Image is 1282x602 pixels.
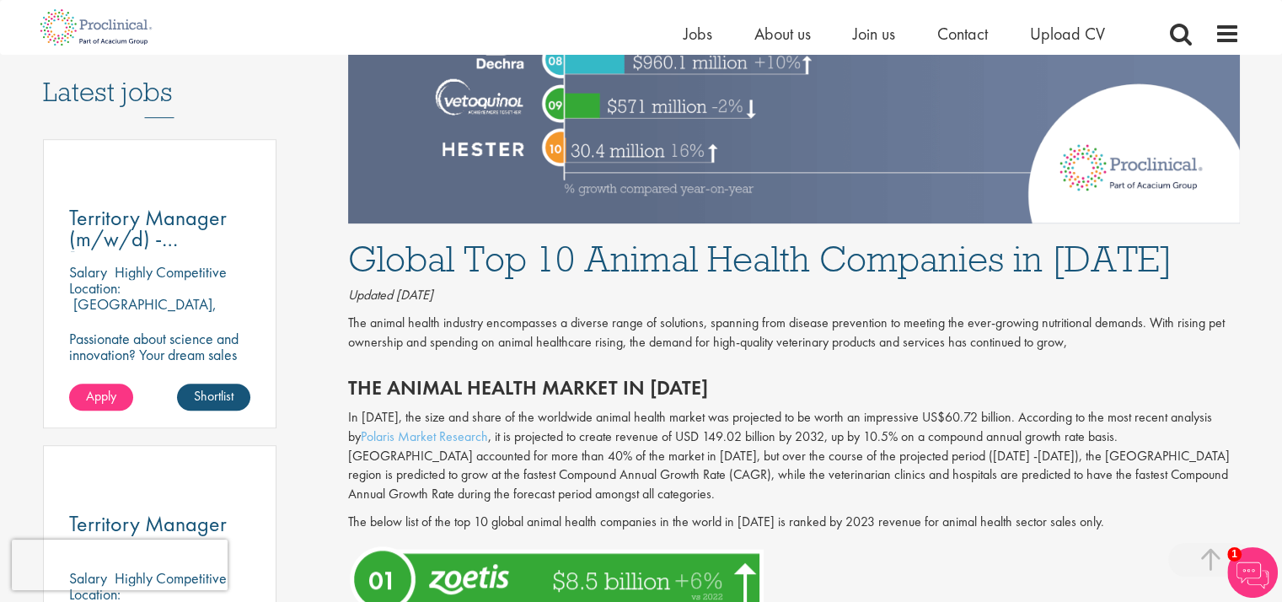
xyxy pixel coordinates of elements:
span: Salary [69,262,107,282]
p: The animal health industry encompasses a diverse range of solutions, spanning from disease preven... [348,314,1240,352]
a: About us [754,23,811,45]
a: Join us [853,23,895,45]
h3: Latest jobs [43,35,277,118]
span: Apply [86,387,116,405]
p: [GEOGRAPHIC_DATA], [GEOGRAPHIC_DATA] [69,294,217,330]
p: The below list of the top 10 global animal health companies in the world in [DATE] is ranked by 2... [348,513,1240,532]
a: Polaris Market Research [361,427,488,445]
p: In [DATE], the size and share of the worldwide animal health market was projected to be worth an ... [348,408,1240,504]
h1: Global Top 10 Animal Health Companies in [DATE] [348,240,1240,277]
iframe: reCAPTCHA [12,540,228,590]
p: Highly Competitive [115,262,227,282]
a: Contact [937,23,988,45]
h2: The Animal Health Market in [DATE] [348,377,1240,399]
span: Territory Manager [69,509,227,538]
p: Passionate about science and innovation? Your dream sales job as Territory Manager awaits! [69,331,251,395]
span: Territory Manager (m/w/d) - [GEOGRAPHIC_DATA] [69,203,272,274]
span: 1 [1227,547,1242,562]
a: Territory Manager (m/w/d) - [GEOGRAPHIC_DATA] [69,207,251,250]
a: Shortlist [177,384,250,411]
a: Apply [69,384,133,411]
img: Chatbot [1227,547,1278,598]
a: Territory Manager [69,513,251,535]
a: Jobs [684,23,712,45]
a: Upload CV [1030,23,1105,45]
span: Location: [69,278,121,298]
i: Updated [DATE] [348,286,433,304]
